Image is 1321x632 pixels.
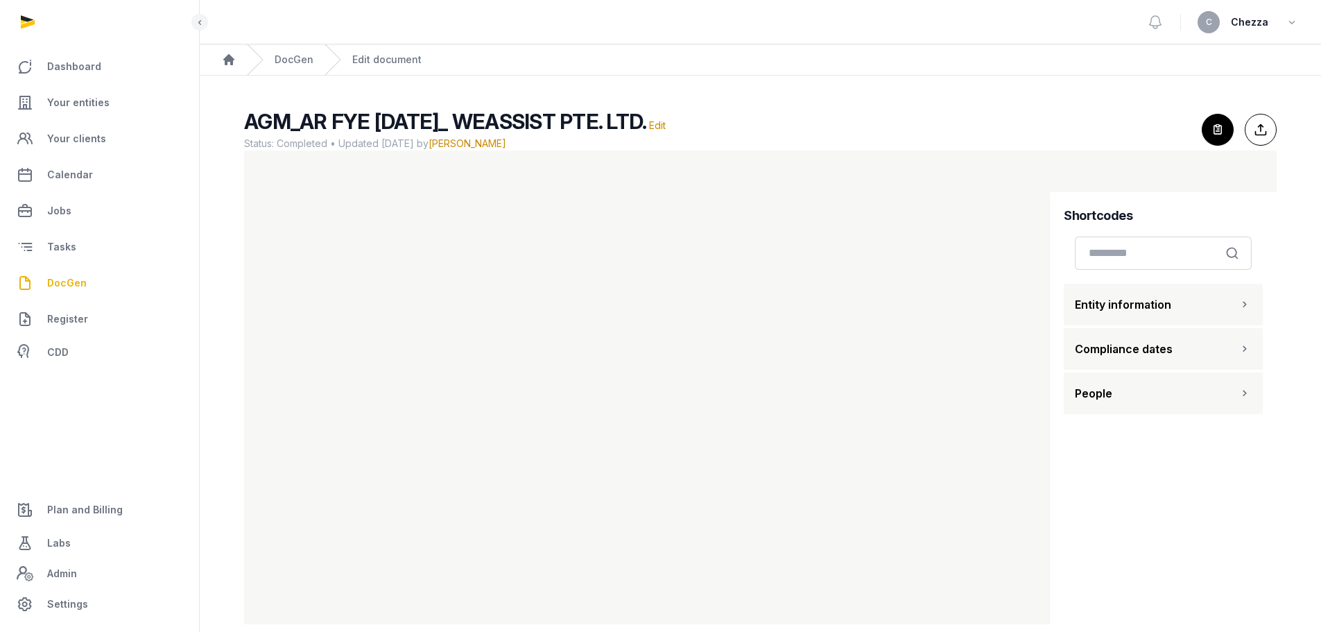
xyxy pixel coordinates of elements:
span: Status: Completed • Updated [DATE] by [244,137,1191,151]
a: Tasks [11,230,188,264]
button: Compliance dates [1064,328,1263,370]
span: Compliance dates [1075,341,1173,357]
span: C [1206,18,1212,26]
a: Your entities [11,86,188,119]
span: Chezza [1231,14,1268,31]
span: DocGen [47,275,87,291]
span: People [1075,385,1112,402]
span: Register [47,311,88,327]
a: DocGen [11,266,188,300]
span: Jobs [47,203,71,219]
span: Labs [47,535,71,552]
span: Entity information [1075,296,1171,313]
span: CDD [47,344,69,361]
span: Plan and Billing [47,502,123,518]
span: Calendar [47,166,93,183]
span: Dashboard [47,58,101,75]
div: Edit document [352,53,422,67]
a: Calendar [11,158,188,191]
a: Register [11,302,188,336]
span: Your clients [47,130,106,147]
a: Jobs [11,194,188,228]
a: Your clients [11,122,188,155]
span: [PERSON_NAME] [429,137,506,149]
button: Entity information [1064,284,1263,325]
h4: Shortcodes [1064,206,1263,225]
a: Dashboard [11,50,188,83]
nav: Breadcrumb [200,44,1321,76]
span: AGM_AR FYE [DATE]_ WEASSIST PTE. LTD. [244,109,646,134]
a: Labs [11,527,188,560]
a: Settings [11,588,188,621]
a: Admin [11,560,188,588]
span: Tasks [47,239,76,255]
span: Admin [47,565,77,582]
a: CDD [11,339,188,366]
span: Settings [47,596,88,613]
span: Your entities [47,94,110,111]
span: Edit [649,119,666,131]
button: C [1198,11,1220,33]
a: Plan and Billing [11,493,188,527]
a: DocGen [275,53,313,67]
button: People [1064,373,1263,414]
